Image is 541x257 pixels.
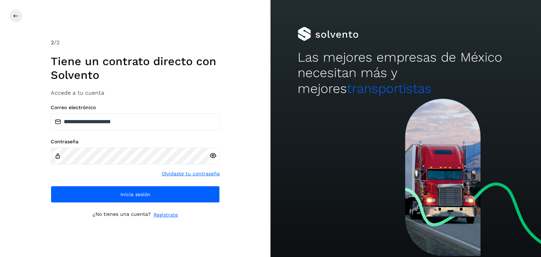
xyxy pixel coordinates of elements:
[120,192,150,197] span: Inicia sesión
[93,211,151,219] p: ¿No tienes una cuenta?
[51,105,220,111] label: Correo electrónico
[154,211,178,219] a: Regístrate
[51,55,220,82] h1: Tiene un contrato directo con Solvento
[51,39,54,46] span: 2
[162,170,220,177] a: Olvidaste tu contraseña
[51,38,220,47] div: /2
[347,81,431,96] span: transportistas
[298,50,514,96] h2: Las mejores empresas de México necesitan más y mejores
[51,186,220,203] button: Inicia sesión
[51,89,220,96] h3: Accede a tu cuenta
[51,139,220,145] label: Contraseña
